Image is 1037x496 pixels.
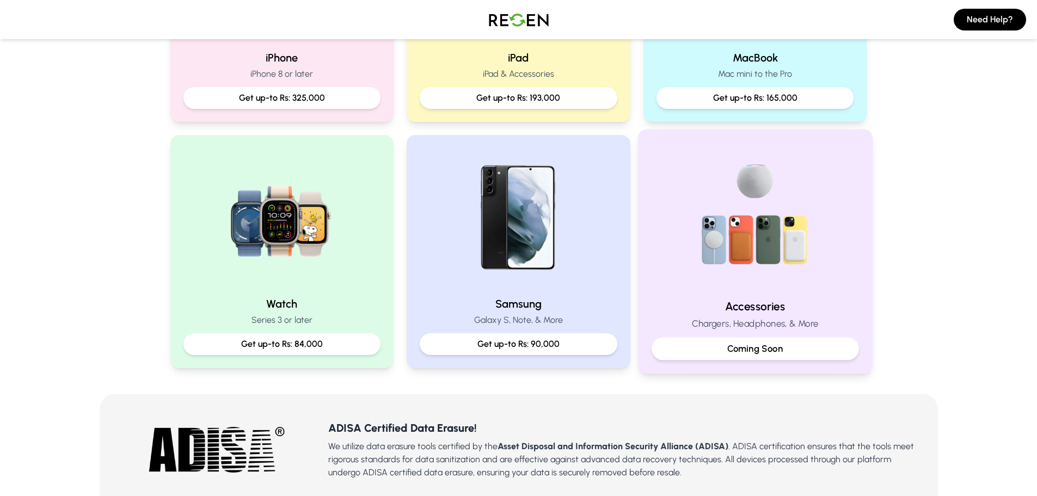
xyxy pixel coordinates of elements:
[420,314,617,327] p: Galaxy S, Note, & More
[328,420,919,436] h3: ADISA Certified Data Erasure!
[420,50,617,65] h2: iPad
[481,4,557,35] img: Logo
[449,148,588,287] img: Samsung
[183,296,381,311] h2: Watch
[183,50,381,65] h2: iPhone
[665,91,845,105] p: Get up-to Rs: 165,000
[954,9,1026,30] button: Need Help?
[420,68,617,81] p: iPad & Accessories
[183,68,381,81] p: iPhone 8 or later
[428,91,609,105] p: Get up-to Rs: 193,000
[192,338,372,351] p: Get up-to Rs: 84,000
[661,342,850,356] p: Coming Soon
[656,50,854,65] h2: MacBook
[498,441,728,451] b: Asset Disposal and Information Security Alliance (ADISA)
[656,68,854,81] p: Mac mini to the Pro
[183,314,381,327] p: Series 3 or later
[652,317,859,330] p: Chargers, Headphones, & More
[682,143,829,290] img: Accessories
[420,296,617,311] h2: Samsung
[328,440,919,479] p: We utilize data erasure tools certified by the . ADISA certification ensures that the tools meet ...
[652,298,859,314] h2: Accessories
[192,91,372,105] p: Get up-to Rs: 325,000
[428,338,609,351] p: Get up-to Rs: 90,000
[212,148,352,287] img: Watch
[149,424,285,475] img: ADISA Certified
